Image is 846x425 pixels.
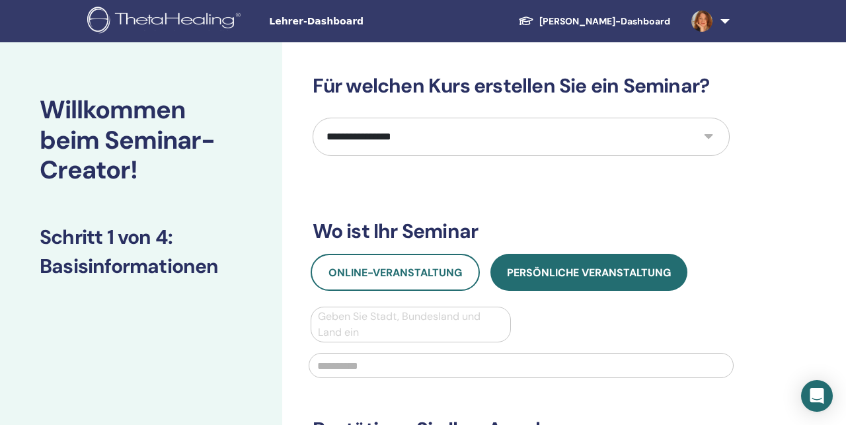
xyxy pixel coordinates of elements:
font: Für welchen Kurs erstellen Sie ein Seminar? [313,73,710,98]
font: Geben Sie Stadt, Bundesland und Land ein [318,309,481,339]
font: Willkommen beim Seminar-Creator! [40,93,215,186]
font: Basisinformationen [40,253,219,279]
button: Online-Veranstaltung [311,254,480,291]
div: Öffnen Sie den Intercom Messenger [801,380,833,412]
button: Persönliche Veranstaltung [490,254,687,291]
img: graduation-cap-white.svg [518,15,534,26]
img: logo.png [87,7,245,36]
font: : [168,224,173,250]
font: Persönliche Veranstaltung [507,266,671,280]
font: Wo ist Ihr Seminar [313,218,479,244]
a: [PERSON_NAME]-Dashboard [508,9,681,34]
font: Schritt 1 von 4 [40,224,168,250]
font: Lehrer-Dashboard [269,16,364,26]
font: Online-Veranstaltung [328,266,462,280]
img: default.jpg [691,11,712,32]
font: [PERSON_NAME]-Dashboard [539,15,670,27]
